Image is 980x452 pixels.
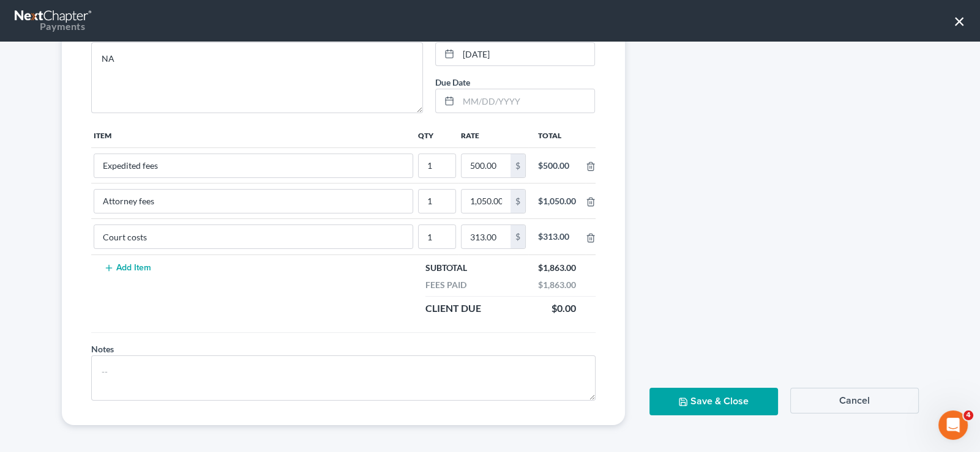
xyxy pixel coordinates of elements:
input: 0.00 [462,225,511,248]
div: $1,050.00 [538,195,576,207]
th: Total [528,123,586,147]
div: $ [511,225,525,248]
a: Payments [15,6,93,35]
th: Rate [458,123,528,147]
div: $500.00 [538,160,576,172]
input: MM/DD/YYYY [458,89,594,113]
input: -- [94,154,413,177]
input: -- [419,225,455,248]
button: Add Item [101,263,155,273]
input: 0.00 [462,154,511,177]
th: Qty [416,123,458,147]
div: $0.00 [545,302,582,316]
input: 0.00 [462,190,511,213]
input: -- [419,190,455,213]
label: Notes [91,343,114,355]
div: Payments [15,20,85,33]
label: Due Date [435,76,470,89]
div: Fees Paid [419,279,473,291]
button: Save & Close [649,388,778,415]
div: $ [511,190,525,213]
th: Item [91,123,416,147]
div: $ [511,154,525,177]
iframe: Intercom live chat [938,410,968,440]
input: -- [419,154,455,177]
div: $1,863.00 [532,262,582,274]
input: -- [94,190,413,213]
div: Client Due [419,302,487,316]
input: -- [94,225,413,248]
div: $1,863.00 [532,279,582,291]
div: Subtotal [419,262,473,274]
div: $313.00 [538,231,576,243]
span: 4 [963,410,973,420]
input: MM/DD/YYYY [458,43,594,66]
button: × [954,11,965,31]
button: Cancel [790,388,919,413]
